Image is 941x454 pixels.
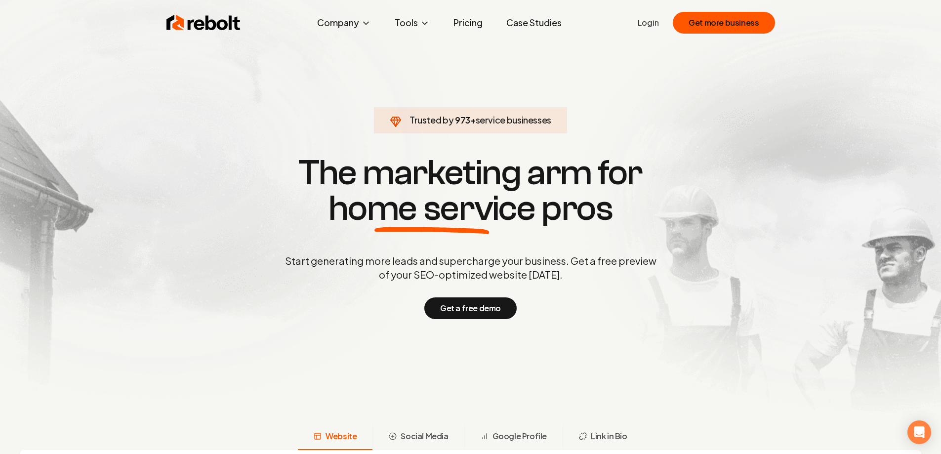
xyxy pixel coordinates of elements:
span: + [470,114,476,125]
button: Company [309,13,379,33]
img: Rebolt Logo [166,13,241,33]
button: Get more business [673,12,775,34]
button: Get a free demo [424,297,517,319]
button: Google Profile [464,424,563,450]
a: Pricing [446,13,491,33]
button: Website [298,424,372,450]
span: Social Media [401,430,448,442]
span: Website [326,430,357,442]
h1: The marketing arm for pros [234,155,708,226]
span: home service [328,191,535,226]
a: Case Studies [498,13,570,33]
button: Link in Bio [563,424,643,450]
button: Social Media [372,424,464,450]
span: 973 [455,113,470,127]
span: Trusted by [409,114,453,125]
a: Login [638,17,659,29]
span: service businesses [476,114,552,125]
div: Open Intercom Messenger [907,420,931,444]
span: Link in Bio [591,430,627,442]
span: Google Profile [492,430,547,442]
button: Tools [387,13,438,33]
p: Start generating more leads and supercharge your business. Get a free preview of your SEO-optimiz... [283,254,658,282]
